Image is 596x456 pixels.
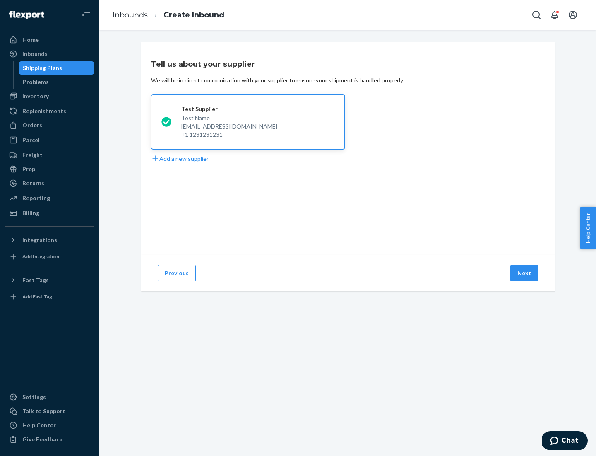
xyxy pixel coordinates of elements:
[5,233,94,247] button: Integrations
[5,250,94,263] a: Add Integration
[151,76,404,85] div: We will be in direct communication with your supplier to ensure your shipment is handled properly.
[23,78,49,86] div: Problems
[22,50,48,58] div: Inbounds
[22,407,65,415] div: Talk to Support
[5,133,94,147] a: Parcel
[5,148,94,162] a: Freight
[22,92,49,100] div: Inventory
[5,419,94,432] a: Help Center
[580,207,596,249] button: Help Center
[5,192,94,205] a: Reporting
[5,33,94,46] a: Home
[510,265,538,281] button: Next
[5,433,94,446] button: Give Feedback
[5,290,94,303] a: Add Fast Tag
[546,7,563,23] button: Open notifications
[5,274,94,287] button: Fast Tags
[5,90,94,103] a: Inventory
[22,179,44,187] div: Returns
[5,47,94,61] a: Inbounds
[163,10,224,19] a: Create Inbound
[22,36,39,44] div: Home
[22,276,49,284] div: Fast Tags
[22,165,35,173] div: Prep
[158,265,196,281] button: Previous
[22,393,46,401] div: Settings
[78,7,94,23] button: Close Navigation
[5,391,94,404] a: Settings
[5,104,94,118] a: Replenishments
[22,209,39,217] div: Billing
[5,163,94,176] a: Prep
[9,11,44,19] img: Flexport logo
[19,75,95,89] a: Problems
[151,154,209,163] button: Add a new supplier
[22,236,57,244] div: Integrations
[22,253,59,260] div: Add Integration
[22,194,50,202] div: Reporting
[5,119,94,132] a: Orders
[106,3,231,27] ol: breadcrumbs
[19,61,95,75] a: Shipping Plans
[113,10,148,19] a: Inbounds
[22,136,40,144] div: Parcel
[151,59,255,70] h3: Tell us about your supplier
[5,206,94,220] a: Billing
[542,431,588,452] iframe: Opens a widget where you can chat to one of our agents
[22,435,62,444] div: Give Feedback
[5,177,94,190] a: Returns
[565,7,581,23] button: Open account menu
[23,64,62,72] div: Shipping Plans
[22,293,52,300] div: Add Fast Tag
[22,121,42,129] div: Orders
[528,7,545,23] button: Open Search Box
[22,151,43,159] div: Freight
[22,107,66,115] div: Replenishments
[5,405,94,418] button: Talk to Support
[22,421,56,429] div: Help Center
